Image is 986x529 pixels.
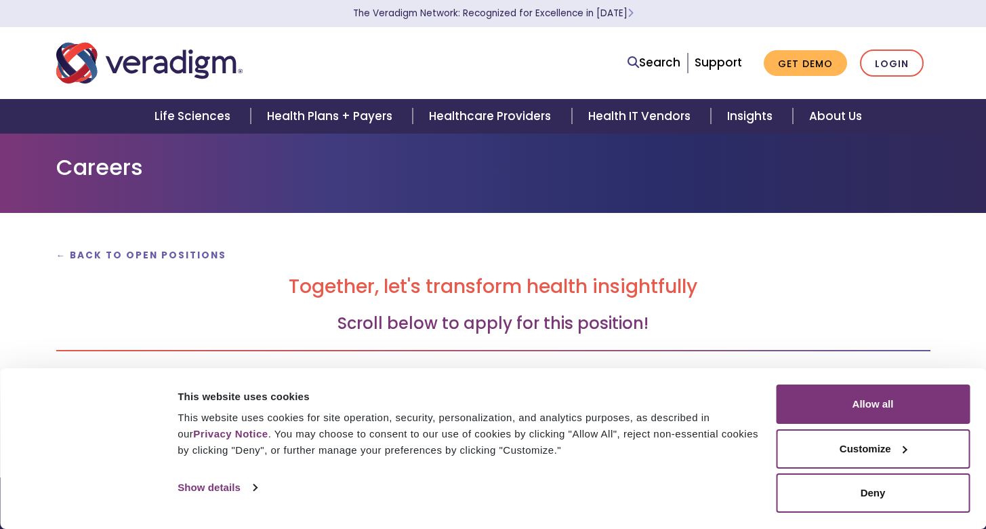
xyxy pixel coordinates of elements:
a: Health IT Vendors [572,99,711,134]
a: Support [695,54,742,71]
div: This website uses cookies [178,389,760,405]
a: Get Demo [764,50,847,77]
a: The Veradigm Network: Recognized for Excellence in [DATE]Learn More [353,7,634,20]
a: Login [860,50,924,77]
div: This website uses cookies for site operation, security, personalization, and analytics purposes, ... [178,410,760,458]
a: Privacy Notice [193,428,268,439]
a: Health Plans + Payers [251,99,413,134]
a: Search [628,54,680,72]
button: Allow all [776,385,970,424]
button: Deny [776,473,970,513]
a: ← Back to Open Positions [56,249,227,262]
img: Veradigm logo [56,41,243,85]
a: Show details [178,477,256,498]
button: Customize [776,429,970,469]
a: Insights [711,99,793,134]
h1: Careers [56,155,930,180]
a: Healthcare Providers [413,99,571,134]
a: About Us [793,99,878,134]
a: Life Sciences [138,99,251,134]
h3: Scroll below to apply for this position! [56,314,930,334]
h2: Together, let's transform health insightfully [56,275,930,298]
span: Learn More [628,7,634,20]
